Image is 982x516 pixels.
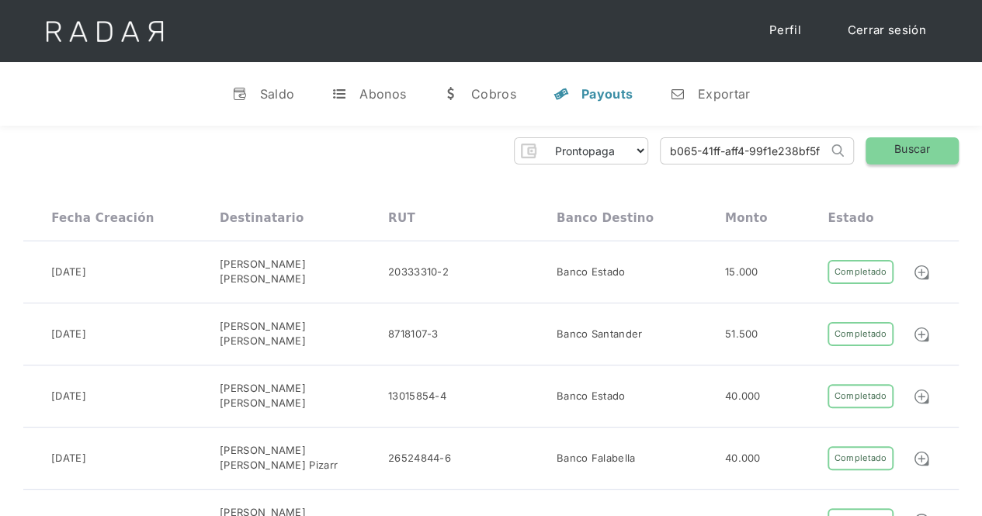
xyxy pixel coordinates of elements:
[832,16,942,46] a: Cerrar sesión
[557,389,626,404] div: Banco Estado
[359,86,406,102] div: Abonos
[913,388,930,405] img: Detalle
[51,211,154,225] div: Fecha creación
[661,138,828,164] input: Busca por ID
[557,211,654,225] div: Banco destino
[581,86,633,102] div: Payouts
[388,389,446,404] div: 13015854-4
[725,451,761,466] div: 40.000
[232,86,248,102] div: v
[51,265,86,280] div: [DATE]
[51,451,86,466] div: [DATE]
[725,389,761,404] div: 40.000
[670,86,685,102] div: n
[471,86,516,102] div: Cobros
[698,86,750,102] div: Exportar
[388,451,451,466] div: 26524844-6
[331,86,347,102] div: t
[725,265,758,280] div: 15.000
[828,446,893,470] div: Completado
[514,137,648,164] form: Form
[388,327,439,342] div: 8718107-3
[828,322,893,346] div: Completado
[754,16,817,46] a: Perfil
[725,211,768,225] div: Monto
[913,326,930,343] img: Detalle
[220,257,388,287] div: [PERSON_NAME] [PERSON_NAME]
[828,260,893,284] div: Completado
[913,450,930,467] img: Detalle
[388,265,449,280] div: 20333310-2
[866,137,959,164] a: Buscar
[51,327,86,342] div: [DATE]
[220,381,388,411] div: [PERSON_NAME] [PERSON_NAME]
[553,86,569,102] div: y
[443,86,459,102] div: w
[828,384,893,408] div: Completado
[557,327,643,342] div: Banco Santander
[220,319,388,349] div: [PERSON_NAME] [PERSON_NAME]
[51,389,86,404] div: [DATE]
[260,86,295,102] div: Saldo
[828,211,873,225] div: Estado
[388,211,415,225] div: RUT
[557,451,636,466] div: Banco Falabella
[220,211,304,225] div: Destinatario
[913,264,930,281] img: Detalle
[220,443,388,473] div: [PERSON_NAME] [PERSON_NAME] Pizarr
[557,265,626,280] div: Banco Estado
[725,327,758,342] div: 51.500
